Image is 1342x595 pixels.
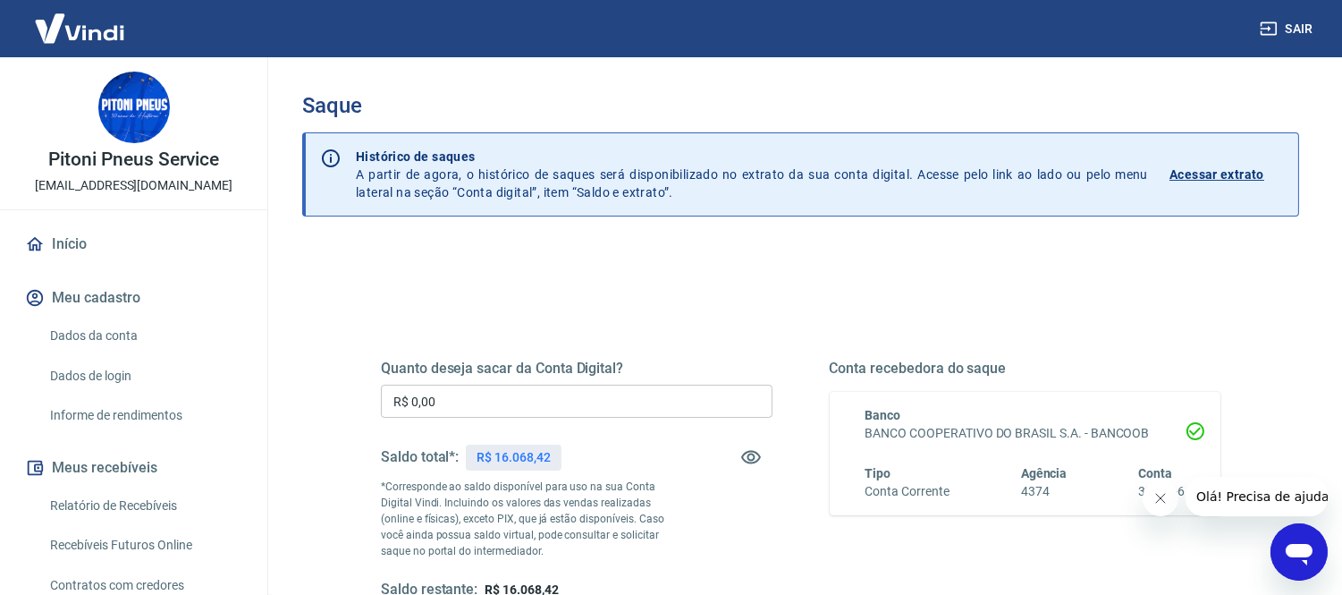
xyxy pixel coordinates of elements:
a: Acessar extrato [1169,148,1284,201]
span: Tipo [865,466,891,480]
iframe: Fechar mensagem [1143,480,1178,516]
a: Relatório de Recebíveis [43,488,246,524]
div: Domínio [94,106,137,117]
button: Sair [1256,13,1321,46]
a: Dados de login [43,358,246,395]
h5: Conta recebedora do saque [830,360,1221,378]
a: Informe de rendimentos [43,397,246,434]
img: logo_orange.svg [29,29,43,43]
div: v 4.0.25 [50,29,88,43]
div: [PERSON_NAME]: [DOMAIN_NAME] [46,47,256,61]
span: Banco [865,408,901,422]
span: Conta [1138,466,1172,480]
iframe: Mensagem da empresa [1186,477,1328,516]
img: Vindi [21,1,138,55]
iframe: Botão para abrir a janela de mensagens [1270,523,1328,581]
h3: Saque [302,93,1299,118]
span: Olá! Precisa de ajuda? [11,13,150,27]
img: 9be90359-b3f0-4d1b-a981-844ab05a1ea9.jpeg [98,72,170,143]
p: [EMAIL_ADDRESS][DOMAIN_NAME] [35,176,232,195]
h6: Conta Corrente [865,482,950,501]
img: website_grey.svg [29,47,43,61]
h6: 32974-6 [1138,482,1185,501]
h5: Saldo total*: [381,448,459,466]
span: Agência [1021,466,1068,480]
button: Meus recebíveis [21,448,246,488]
a: Dados da conta [43,318,246,354]
a: Início [21,225,246,264]
h6: BANCO COOPERATIVO DO BRASIL S.A. - BANCOOB [865,424,1186,443]
p: Histórico de saques [356,148,1148,166]
div: Palavras-chave [208,106,287,117]
a: Recebíveis Futuros Online [43,527,246,564]
h6: 4374 [1021,482,1068,501]
p: *Corresponde ao saldo disponível para uso na sua Conta Digital Vindi. Incluindo os valores das ve... [381,479,674,559]
p: Pitoni Pneus Service [48,150,218,169]
p: R$ 16.068,42 [477,448,550,467]
p: A partir de agora, o histórico de saques será disponibilizado no extrato da sua conta digital. Ac... [356,148,1148,201]
p: Acessar extrato [1169,166,1264,183]
h5: Quanto deseja sacar da Conta Digital? [381,360,772,378]
img: tab_domain_overview_orange.svg [74,104,89,118]
img: tab_keywords_by_traffic_grey.svg [189,104,203,118]
button: Meu cadastro [21,278,246,318]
